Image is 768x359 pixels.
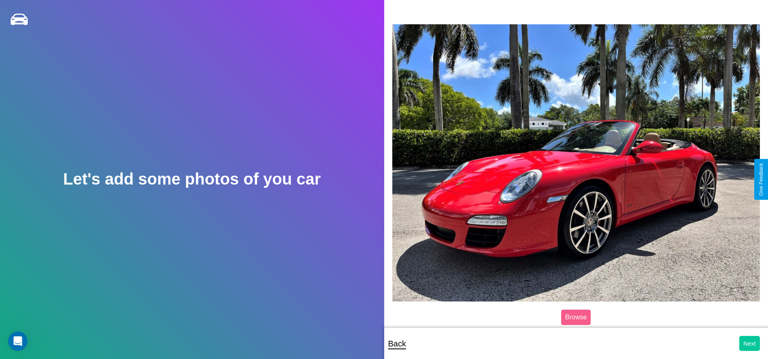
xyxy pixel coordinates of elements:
[8,331,28,351] iframe: Intercom live chat
[561,310,591,325] label: Browse
[388,336,406,351] p: Back
[758,163,764,196] div: Give Feedback
[392,24,760,302] img: posted
[63,170,321,188] h2: Let's add some photos of you car
[739,336,760,351] button: Next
